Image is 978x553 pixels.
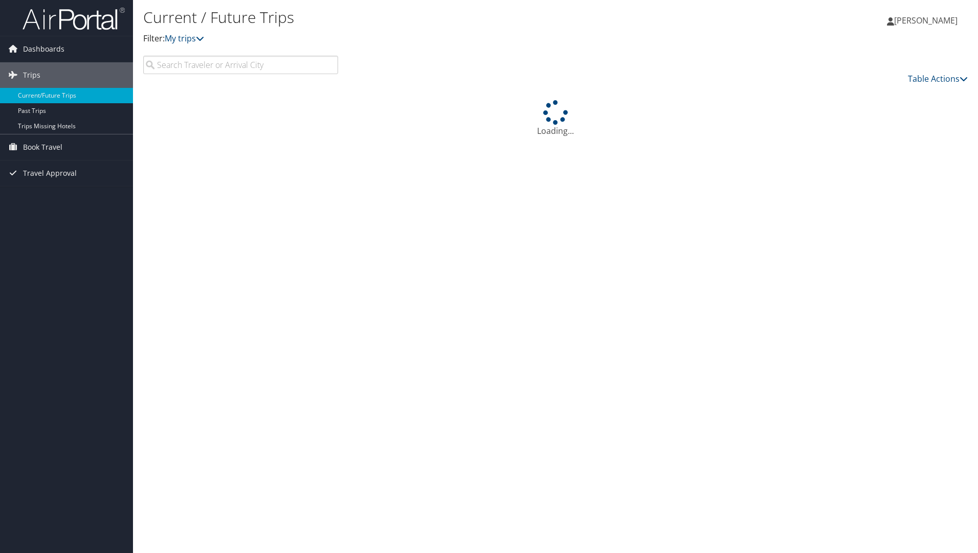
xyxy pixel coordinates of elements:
[887,5,968,36] a: [PERSON_NAME]
[165,33,204,44] a: My trips
[143,56,338,74] input: Search Traveler or Arrival City
[23,7,125,31] img: airportal-logo.png
[23,36,64,62] span: Dashboards
[143,32,693,45] p: Filter:
[23,160,77,186] span: Travel Approval
[23,62,40,88] span: Trips
[143,100,968,137] div: Loading...
[23,134,62,160] span: Book Travel
[143,7,693,28] h1: Current / Future Trips
[908,73,968,84] a: Table Actions
[894,15,958,26] span: [PERSON_NAME]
